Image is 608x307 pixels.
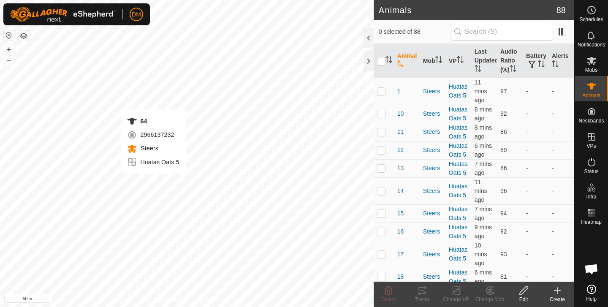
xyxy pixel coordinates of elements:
span: 94 [500,210,507,217]
span: 10 [397,109,404,118]
button: Map Layers [19,31,29,41]
span: 86 [500,128,507,135]
p-sorticon: Activate to sort [538,62,545,68]
span: Infra [586,194,596,199]
span: 86 [500,165,507,171]
div: Steers [423,227,442,236]
div: Steers [423,209,442,218]
span: 2 Sep 2025, 10:32 pm [475,206,492,221]
span: 15 [397,209,404,218]
td: - [523,141,548,159]
p-sorticon: Activate to sort [385,57,392,64]
div: 2966137232 [127,130,179,140]
a: Huatas Oats 5 [449,224,467,239]
a: Help [575,281,608,305]
span: 13 [397,164,404,173]
span: 2 Sep 2025, 10:28 pm [475,179,487,203]
span: 2 Sep 2025, 10:33 pm [475,142,492,158]
span: Schedules [579,17,603,22]
span: 18 [397,272,404,281]
a: Huatas Oats 5 [449,206,467,221]
p-sorticon: Activate to sort [457,57,464,64]
div: Steers [423,187,442,196]
td: - [523,159,548,177]
span: 12 [397,146,404,155]
div: Steers [423,146,442,155]
span: 2 Sep 2025, 10:32 pm [475,160,492,176]
div: Steers [423,87,442,96]
p-sorticon: Activate to sort [510,66,516,73]
span: Mobs [585,68,597,73]
span: 97 [500,88,507,95]
th: VP [445,44,471,78]
th: Alerts [548,44,574,78]
span: 11 [397,128,404,136]
span: Heatmap [581,220,602,225]
button: – [4,55,14,65]
div: 64 [127,116,179,126]
span: 93 [500,251,507,258]
span: Help [586,296,597,302]
th: Last Updated [471,44,497,78]
span: Neckbands [578,118,604,123]
span: 88 [556,4,566,16]
p-sorticon: Activate to sort [475,66,481,73]
span: Status [584,169,598,174]
td: - [523,123,548,141]
span: 14 [397,187,404,196]
span: 17 [397,250,404,259]
span: Delete [381,296,396,302]
a: Huatas Oats 5 [449,106,467,122]
div: Tracks [405,296,439,303]
span: 16 [397,227,404,236]
div: Create [540,296,574,303]
span: DM [132,10,141,19]
h2: Animals [379,5,556,15]
td: - [523,223,548,241]
input: Search (S) [451,23,553,41]
span: Notifications [578,42,605,47]
div: Steers [423,128,442,136]
th: Battery [523,44,548,78]
div: Huatas Oats 5 [127,157,179,167]
a: Huatas Oats 5 [449,160,467,176]
img: Gallagher Logo [10,7,116,22]
span: 2 Sep 2025, 10:31 pm [475,124,492,140]
td: - [523,78,548,105]
span: 0 selected of 88 [379,27,451,36]
td: - [548,241,574,268]
a: Contact Us [195,296,220,304]
span: 2 Sep 2025, 10:30 pm [475,106,492,122]
td: - [548,268,574,286]
td: - [548,141,574,159]
a: Huatas Oats 5 [449,124,467,140]
td: - [523,105,548,123]
td: - [548,177,574,204]
a: Huatas Oats 5 [449,183,467,198]
a: Huatas Oats 5 [449,142,467,158]
span: Steers [138,145,158,152]
div: Edit [507,296,540,303]
div: Steers [423,272,442,281]
span: 2 Sep 2025, 10:33 pm [475,269,492,285]
div: Steers [423,250,442,259]
p-sorticon: Activate to sort [397,62,404,68]
span: 89 [500,147,507,153]
td: - [548,223,574,241]
div: Steers [423,164,442,173]
span: 92 [500,228,507,235]
p-sorticon: Activate to sort [552,62,559,68]
td: - [523,241,548,268]
a: Huatas Oats 5 [449,246,467,262]
a: Huatas Oats 5 [449,269,467,285]
span: 1 [397,87,401,96]
a: Huatas Oats 5 [449,83,467,99]
span: VPs [586,144,596,149]
td: - [548,105,574,123]
td: - [523,204,548,223]
span: 2 Sep 2025, 10:29 pm [475,224,492,239]
td: - [523,177,548,204]
td: - [548,78,574,105]
th: Animal [394,44,420,78]
td: - [523,268,548,286]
